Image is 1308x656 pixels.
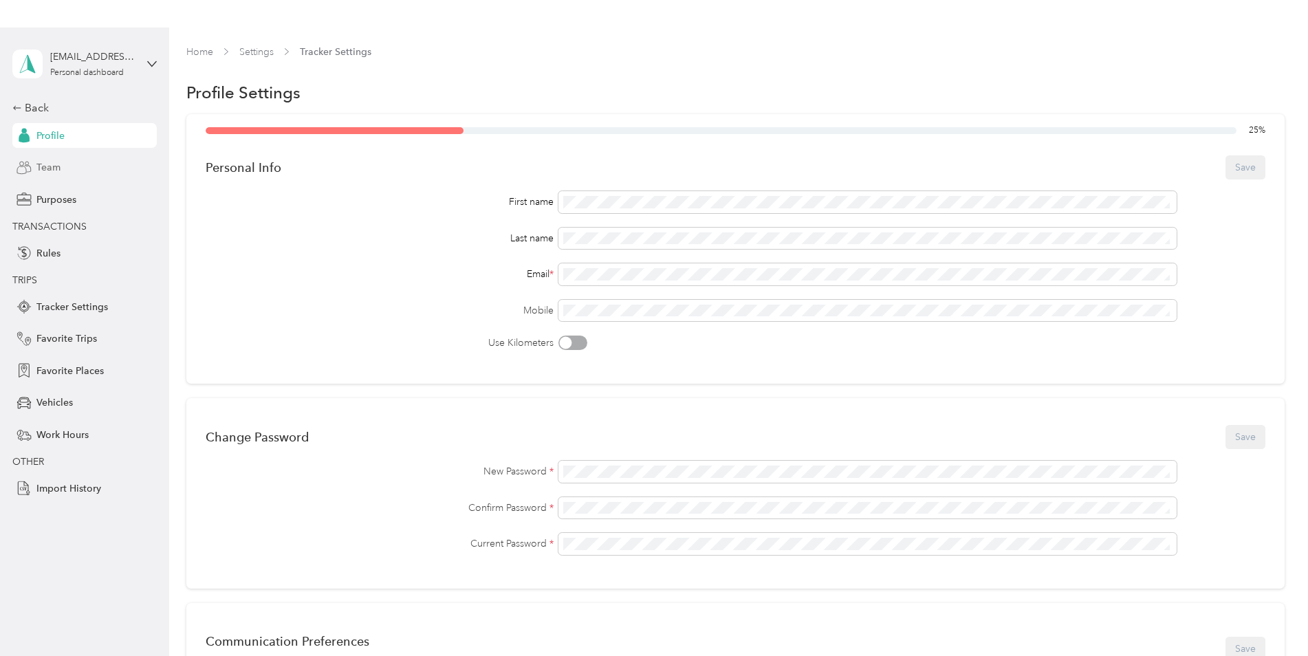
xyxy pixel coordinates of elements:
[186,85,301,100] h1: Profile Settings
[36,193,76,207] span: Purposes
[206,231,554,245] div: Last name
[12,456,44,468] span: OTHER
[186,46,213,58] a: Home
[206,195,554,209] div: First name
[1249,124,1265,137] span: 25 %
[12,274,37,286] span: TRIPS
[300,45,371,59] span: Tracker Settings
[12,100,150,116] div: Back
[206,160,281,175] div: Personal Info
[36,129,65,143] span: Profile
[206,303,554,318] label: Mobile
[50,69,124,77] div: Personal dashboard
[36,331,97,346] span: Favorite Trips
[206,501,554,515] label: Confirm Password
[206,267,554,281] div: Email
[36,395,73,410] span: Vehicles
[36,428,89,442] span: Work Hours
[36,364,104,378] span: Favorite Places
[206,430,309,444] div: Change Password
[1231,579,1308,656] iframe: Everlance-gr Chat Button Frame
[36,300,108,314] span: Tracker Settings
[206,336,554,350] label: Use Kilometers
[12,221,87,232] span: TRANSACTIONS
[206,464,554,479] label: New Password
[36,246,61,261] span: Rules
[206,634,413,648] div: Communication Preferences
[50,50,136,64] div: [EMAIL_ADDRESS][PERSON_NAME][DOMAIN_NAME]
[36,160,61,175] span: Team
[36,481,101,496] span: Import History
[206,536,554,551] label: Current Password
[239,46,274,58] a: Settings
